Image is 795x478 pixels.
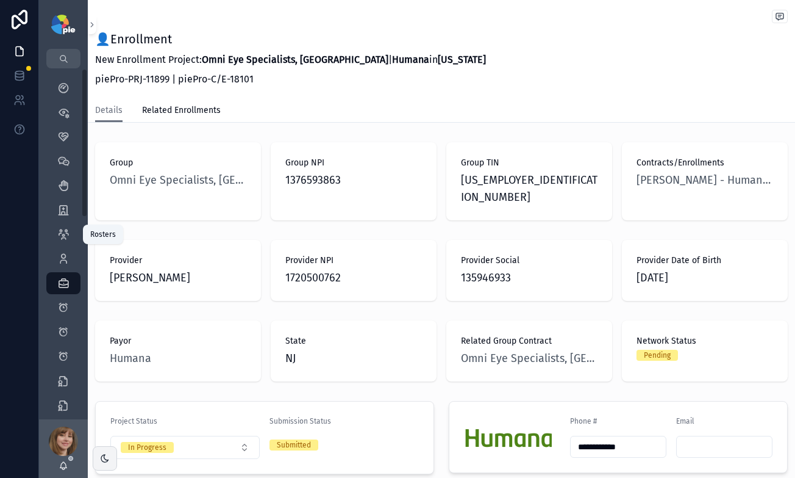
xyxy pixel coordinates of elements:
[110,350,151,367] a: Humana
[461,172,597,206] span: [US_EMPLOYER_IDENTIFICATION_NUMBER]
[277,440,311,451] div: Submitted
[142,104,221,117] span: Related Enrollments
[285,255,422,267] span: Provider NPI
[461,335,597,347] span: Related Group Contract
[269,417,331,425] span: Submission Status
[570,417,597,425] span: Phone #
[110,255,246,267] span: Provider
[285,350,296,367] span: NJ
[636,157,773,169] span: Contracts/Enrollments
[110,436,260,459] button: Select Button
[95,31,486,48] h1: 👤Enrollment
[1,59,23,81] iframe: Spotlight
[51,15,75,34] img: App logo
[464,420,552,454] img: logo-humana.png
[285,157,422,169] span: Group NPI
[39,68,88,419] div: scrollable content
[636,255,773,267] span: Provider Date of Birth
[142,100,221,124] a: Related Enrollments
[110,172,246,189] a: Omni Eye Specialists, [GEOGRAPHIC_DATA]
[110,417,157,425] span: Project Status
[461,157,597,169] span: Group TIN
[110,157,246,169] span: Group
[110,335,246,347] span: Payor
[636,172,773,189] a: [PERSON_NAME] - Humana - [GEOGRAPHIC_DATA] | 18101
[95,53,486,67] p: New Enrollment Project: | in
[285,335,422,347] span: State
[285,269,422,286] span: 1720500762
[636,335,773,347] span: Network Status
[110,269,246,286] span: [PERSON_NAME]
[202,54,388,65] strong: Omni Eye Specialists, [GEOGRAPHIC_DATA]
[461,269,597,286] span: 135946933
[128,442,166,453] div: In Progress
[90,230,116,239] div: Rosters
[644,350,671,361] div: Pending
[636,269,773,286] span: [DATE]
[95,104,123,117] span: Details
[95,100,123,123] a: Details
[438,54,486,65] strong: [US_STATE]
[676,417,694,425] span: Email
[392,54,429,65] strong: Humana
[285,172,422,189] span: 1376593863
[461,350,597,367] a: Omni Eye Specialists, [GEOGRAPHIC_DATA] - Humana - [GEOGRAPHIC_DATA] | 17379
[95,72,486,87] p: piePro-PRJ-11899 | piePro-C/E-18101
[461,255,597,267] span: Provider Social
